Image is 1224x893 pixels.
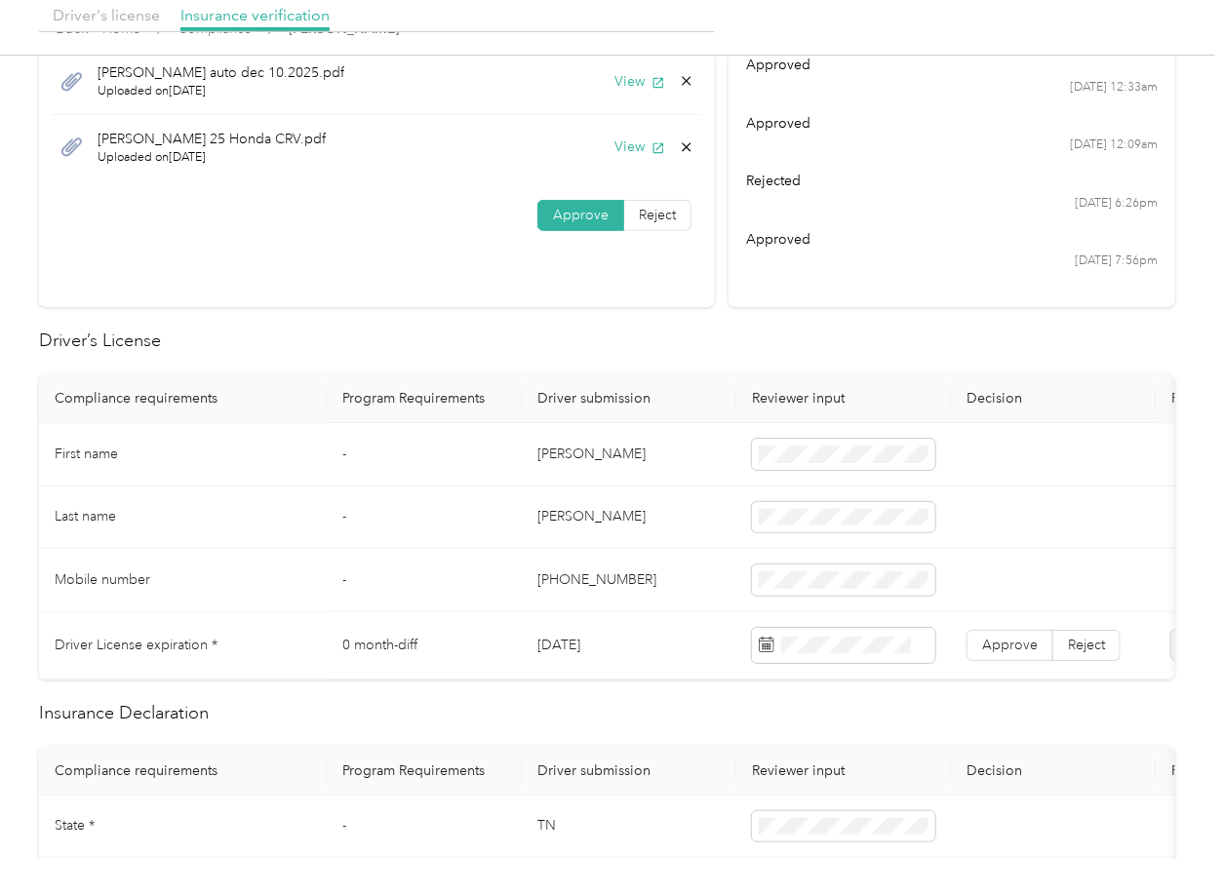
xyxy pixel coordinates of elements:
[327,549,522,612] td: -
[180,6,330,24] span: Insurance verification
[1115,784,1224,893] iframe: Everlance-gr Chat Button Frame
[55,446,118,462] span: First name
[746,55,1159,75] div: approved
[39,374,327,423] th: Compliance requirements
[522,747,736,796] th: Driver submission
[55,817,95,834] span: State *
[55,508,116,524] span: Last name
[614,71,665,92] button: View
[639,207,676,223] span: Reject
[98,62,344,83] span: [PERSON_NAME] auto dec 10.2025.pdf
[39,486,327,550] td: Last name
[522,486,736,550] td: [PERSON_NAME]
[736,374,951,423] th: Reviewer input
[39,612,327,679] td: Driver License expiration *
[951,747,1156,796] th: Decision
[982,637,1038,653] span: Approve
[39,423,327,486] td: First name
[736,747,951,796] th: Reviewer input
[39,796,327,859] td: State *
[746,229,1159,250] div: approved
[746,171,1159,191] div: rejected
[327,612,522,679] td: 0 month-diff
[1076,195,1159,213] time: [DATE] 6:26pm
[98,149,326,167] span: Uploaded on [DATE]
[1068,637,1105,653] span: Reject
[327,796,522,859] td: -
[39,747,327,796] th: Compliance requirements
[1071,79,1159,97] time: [DATE] 12:33am
[522,612,736,679] td: [DATE]
[327,374,522,423] th: Program Requirements
[327,486,522,550] td: -
[55,571,150,588] span: Mobile number
[39,549,327,612] td: Mobile number
[327,423,522,486] td: -
[39,700,1175,726] h2: Insurance Declaration
[1071,136,1159,154] time: [DATE] 12:09am
[98,129,326,149] span: [PERSON_NAME] 25 Honda CRV.pdf
[522,423,736,486] td: [PERSON_NAME]
[522,549,736,612] td: [PHONE_NUMBER]
[553,207,609,223] span: Approve
[522,796,736,859] td: TN
[746,113,1159,134] div: approved
[614,136,665,157] button: View
[522,374,736,423] th: Driver submission
[53,6,160,24] span: Driver's license
[39,328,1175,354] h2: Driver’s License
[55,637,217,653] span: Driver License expiration *
[1076,252,1159,270] time: [DATE] 7:56pm
[951,374,1156,423] th: Decision
[98,83,344,100] span: Uploaded on [DATE]
[327,747,522,796] th: Program Requirements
